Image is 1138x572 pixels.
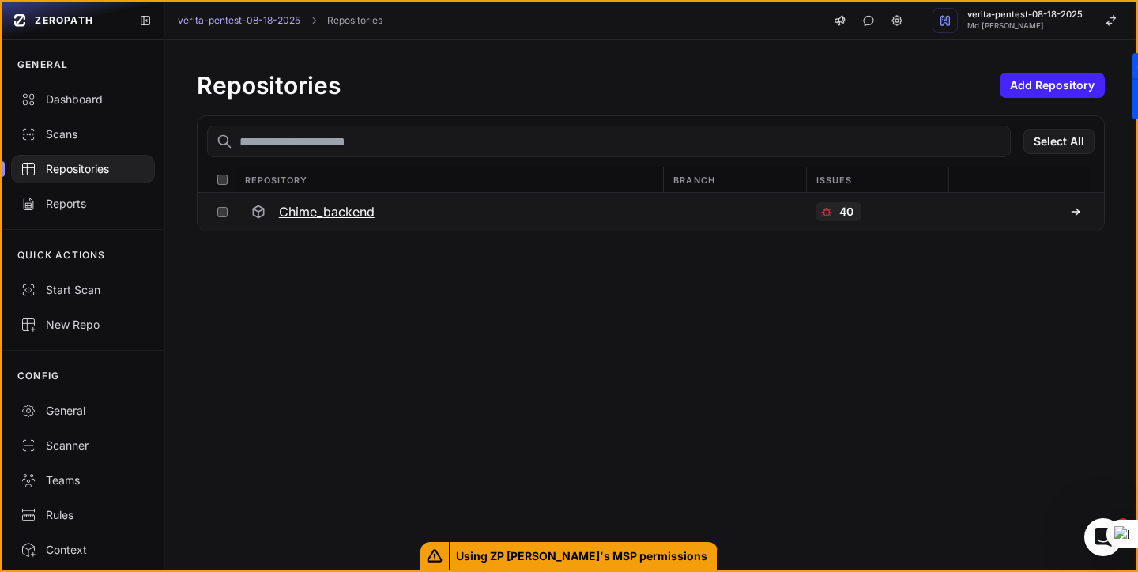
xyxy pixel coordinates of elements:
[21,472,145,488] div: Teams
[663,167,806,192] div: Branch
[17,58,68,71] p: GENERAL
[21,126,145,142] div: Scans
[2,152,164,186] a: Repositories
[1117,518,1129,531] span: 1
[35,14,93,27] span: ZEROPATH
[2,82,164,117] a: Dashboard
[17,249,106,262] p: QUICK ACTIONS
[327,14,382,27] a: Repositories
[21,403,145,419] div: General
[450,542,718,570] span: Using ZP [PERSON_NAME]'s MSP permissions
[806,167,949,192] div: Issues
[967,10,1083,19] span: verita-pentest-08-18-2025
[21,196,145,212] div: Reports
[21,542,145,558] div: Context
[178,14,300,27] a: verita-pentest-08-18-2025
[2,532,164,567] a: Context
[2,186,164,221] a: Reports
[2,273,164,307] button: Start Scan
[21,507,145,523] div: Rules
[967,22,1083,30] span: Md [PERSON_NAME]
[839,204,853,220] p: 40
[198,193,1104,231] div: Chime_backend 40
[923,2,1136,40] button: verita-pentest-08-18-2025 Md [PERSON_NAME]
[2,393,164,428] a: General
[1000,73,1105,98] button: Add Repository
[236,167,664,192] div: Repository
[197,71,341,100] h1: Repositories
[1023,129,1095,154] button: Select All
[21,92,145,107] div: Dashboard
[17,370,59,382] p: CONFIG
[279,202,375,221] h3: Chime_backend
[2,428,164,463] a: Scanner
[21,161,145,177] div: Repositories
[21,438,145,453] div: Scanner
[21,317,145,333] div: New Repo
[1084,518,1122,556] iframe: Intercom live chat
[308,15,319,26] svg: chevron right,
[2,463,164,498] a: Teams
[21,282,145,298] div: Start Scan
[235,193,663,231] button: Chime_backend
[8,8,126,33] a: ZEROPATH
[178,14,382,27] nav: breadcrumb
[2,498,164,532] a: Rules
[2,307,164,342] a: New Repo
[2,117,164,152] a: Scans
